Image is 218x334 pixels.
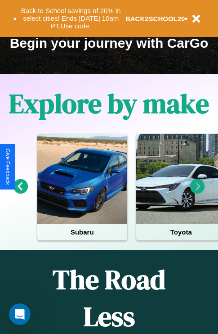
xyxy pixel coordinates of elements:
[125,15,185,23] b: BACK2SCHOOL20
[37,224,127,240] h4: Subaru
[17,5,125,32] button: Back to School savings of 20% in select cities! Ends [DATE] 10am PT.Use code:
[9,85,209,122] h1: Explore by make
[4,149,11,185] div: Give Feedback
[9,303,31,325] iframe: Intercom live chat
